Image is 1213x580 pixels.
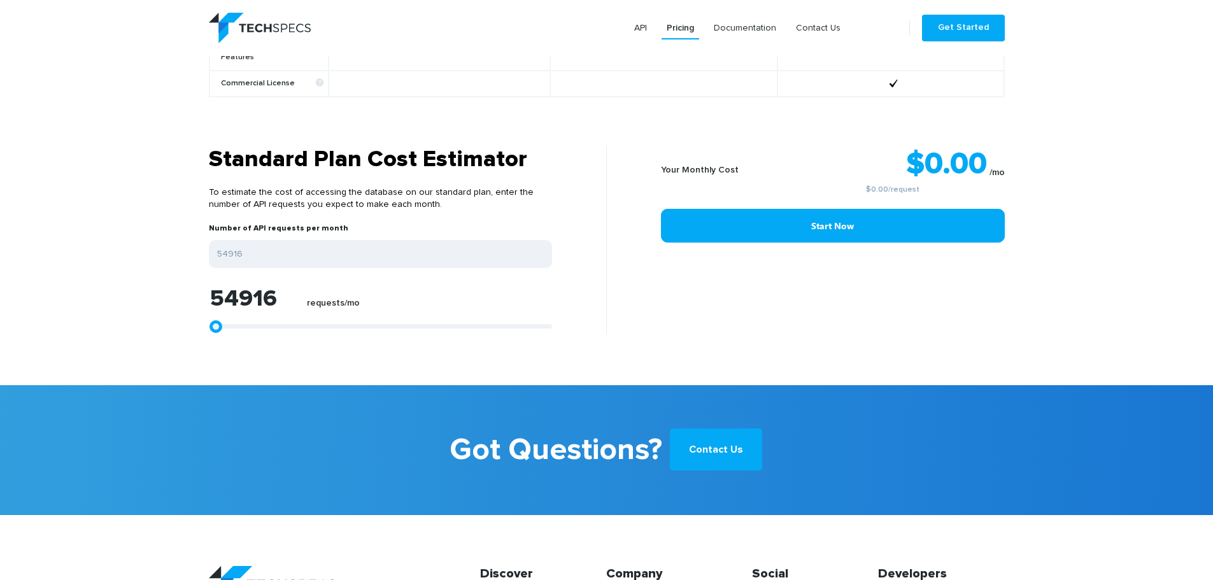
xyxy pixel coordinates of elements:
[906,149,987,180] strong: $0.00
[781,186,1005,194] small: /request
[221,79,323,88] b: Commercial License
[990,168,1005,177] sub: /mo
[209,174,552,223] p: To estimate the cost of accessing the database on our standard plan, enter the number of API requ...
[662,17,699,39] a: Pricing
[661,209,1005,243] a: Start Now
[209,146,552,174] h3: Standard Plan Cost Estimator
[209,13,311,43] img: logo
[922,15,1005,41] a: Get Started
[661,166,739,174] b: Your Monthly Cost
[209,240,552,268] input: Enter your expected number of API requests
[450,423,662,477] b: Got Questions?
[307,298,360,315] label: requests/mo
[791,17,846,39] a: Contact Us
[866,186,888,194] a: $0.00
[709,17,781,39] a: Documentation
[629,17,652,39] a: API
[670,428,762,470] a: Contact Us
[209,223,348,240] label: Number of API requests per month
